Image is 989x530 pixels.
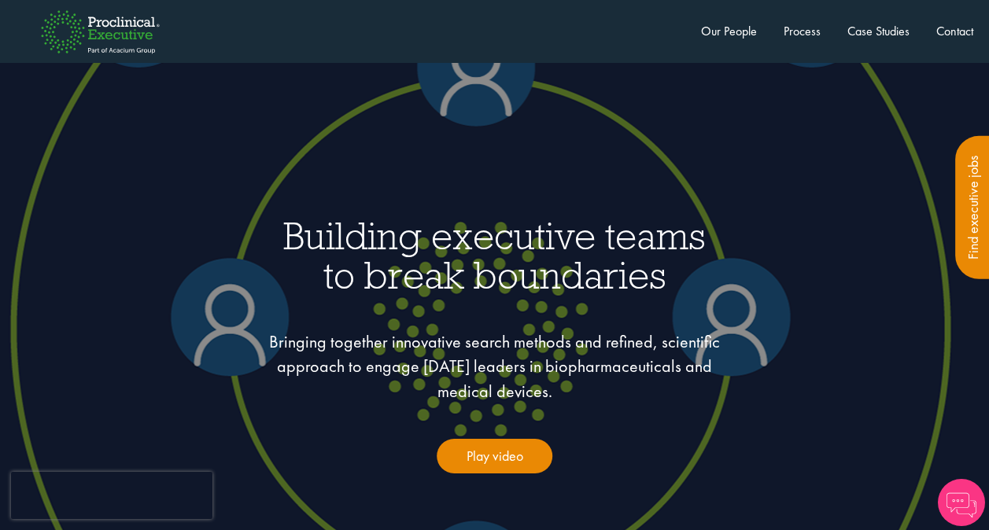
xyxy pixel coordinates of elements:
a: Contact [936,23,973,39]
a: Play video [437,439,552,473]
a: Process [784,23,821,39]
h1: Building executive teams to break boundaries [115,216,875,294]
p: Bringing together innovative search methods and refined, scientific approach to engage [DATE] lea... [267,329,722,403]
iframe: reCAPTCHA [11,472,212,519]
a: Case Studies [847,23,910,39]
img: Chatbot [938,479,985,526]
a: Our People [701,23,757,39]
